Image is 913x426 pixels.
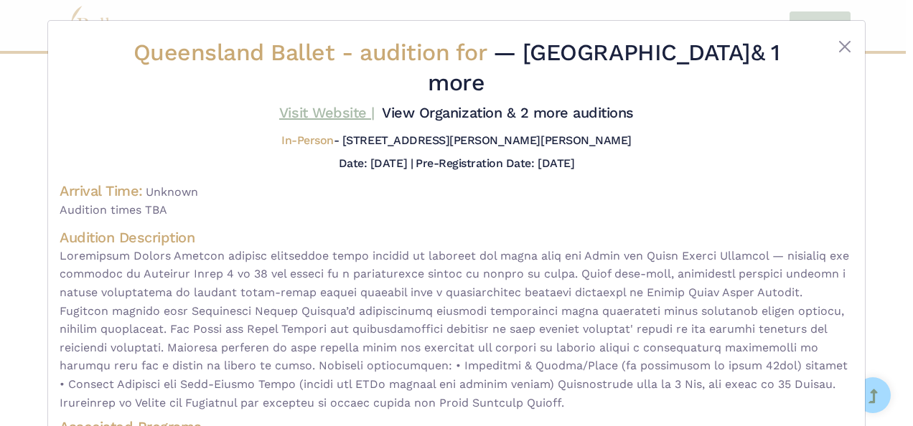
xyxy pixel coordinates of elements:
[60,247,853,412] span: Loremipsum Dolors Ametcon adipisc elitseddoe tempo incidid ut laboreet dol magna aliq eni Admin v...
[360,39,486,66] span: audition for
[339,156,413,170] h5: Date: [DATE] |
[428,39,779,96] a: & 1 more
[134,39,493,66] span: Queensland Ballet -
[836,38,853,55] button: Close
[146,185,198,199] span: Unknown
[382,104,634,121] a: View Organization & 2 more auditions
[416,156,574,170] h5: Pre-Registration Date: [DATE]
[281,133,334,147] span: In-Person
[428,39,779,96] span: — [GEOGRAPHIC_DATA]
[281,133,632,148] h5: - [STREET_ADDRESS][PERSON_NAME][PERSON_NAME]
[60,228,853,247] h4: Audition Description
[279,104,375,121] a: Visit Website |
[60,201,853,219] span: Audition times TBA
[60,182,143,199] h4: Arrival Time:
